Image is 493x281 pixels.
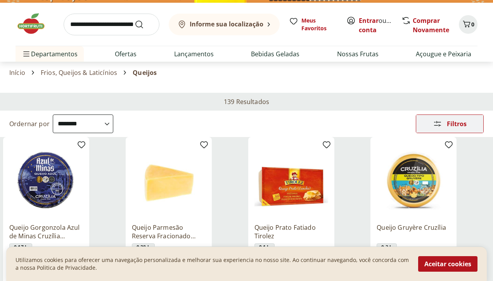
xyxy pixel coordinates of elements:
[471,21,474,28] span: 0
[9,223,83,240] a: Queijo Gorgonzola Azul de Minas Cruzília Unidade
[433,119,442,128] svg: Abrir Filtros
[9,69,25,76] a: Início
[377,223,450,240] a: Queijo Gruyère Cruzília
[377,143,450,217] img: Queijo Gruyère Cruzília
[64,14,159,35] input: search
[135,20,153,29] button: Submit Search
[254,223,328,240] a: Queijo Prato Fatiado Tirolez
[418,256,477,272] button: Aceitar cookies
[132,223,206,240] a: Queijo Parmesão Reserva Fracionado [GEOGRAPHIC_DATA]
[132,243,155,251] span: ~ 0,28 kg
[416,49,471,59] a: Açougue e Peixaria
[301,17,337,32] span: Meus Favoritos
[254,243,275,251] span: ~ 0,1 kg
[174,49,214,59] a: Lançamentos
[459,15,477,34] button: Carrinho
[254,143,328,217] img: Queijo Prato Fatiado Tirolez
[132,143,206,217] img: Queijo Parmesão Reserva Fracionado Basel
[359,16,379,25] a: Entrar
[9,243,32,251] span: ~ 0,17 kg
[359,16,393,35] span: ou
[9,143,83,217] img: Queijo Gorgonzola Azul de Minas Cruzília Unidade
[289,17,337,32] a: Meus Favoritos
[413,16,449,34] a: Comprar Novamente
[416,114,484,133] button: Filtros
[377,243,397,251] span: ~ 0,3 kg
[251,49,299,59] a: Bebidas Geladas
[133,69,157,76] span: Queijos
[9,120,50,128] label: Ordernar por
[359,16,401,34] a: Criar conta
[22,45,31,63] button: Menu
[337,49,379,59] a: Nossas Frutas
[115,49,137,59] a: Ofertas
[16,256,409,272] p: Utilizamos cookies para oferecer uma navegação personalizada e melhorar sua experiencia no nosso ...
[447,121,467,127] span: Filtros
[169,14,280,35] button: Informe sua localização
[22,45,78,63] span: Departamentos
[41,69,117,76] a: Frios, Queijos & Laticínios
[190,20,263,28] b: Informe sua localização
[16,12,54,35] img: Hortifruti
[224,97,269,106] h2: 139 Resultados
